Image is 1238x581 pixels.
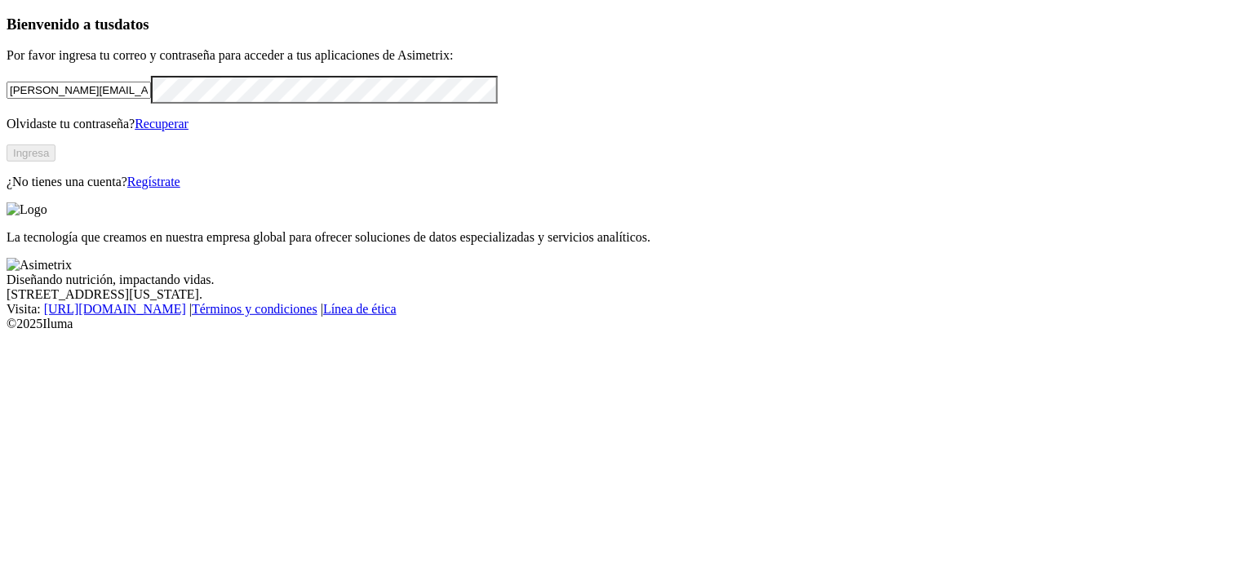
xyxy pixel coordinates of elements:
input: Tu correo [7,82,151,99]
img: Logo [7,202,47,217]
div: © 2025 Iluma [7,317,1231,331]
h3: Bienvenido a tus [7,16,1231,33]
a: [URL][DOMAIN_NAME] [44,302,186,316]
div: Diseñando nutrición, impactando vidas. [7,273,1231,287]
button: Ingresa [7,144,55,162]
a: Regístrate [127,175,180,188]
div: [STREET_ADDRESS][US_STATE]. [7,287,1231,302]
span: datos [114,16,149,33]
p: ¿No tienes una cuenta? [7,175,1231,189]
img: Asimetrix [7,258,72,273]
p: La tecnología que creamos en nuestra empresa global para ofrecer soluciones de datos especializad... [7,230,1231,245]
p: Olvidaste tu contraseña? [7,117,1231,131]
a: Recuperar [135,117,189,131]
a: Línea de ética [323,302,397,316]
a: Términos y condiciones [192,302,317,316]
div: Visita : | | [7,302,1231,317]
p: Por favor ingresa tu correo y contraseña para acceder a tus aplicaciones de Asimetrix: [7,48,1231,63]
